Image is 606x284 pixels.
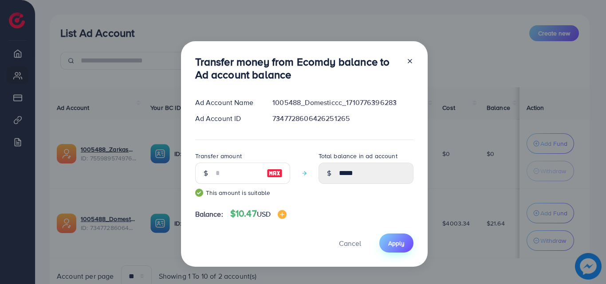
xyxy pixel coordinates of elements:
[230,208,287,219] h4: $10.47
[265,113,420,124] div: 7347728606426251265
[328,233,372,253] button: Cancel
[379,233,413,253] button: Apply
[278,210,287,219] img: image
[195,55,399,81] h3: Transfer money from Ecomdy balance to Ad account balance
[188,113,266,124] div: Ad Account ID
[339,238,361,248] span: Cancel
[195,189,203,197] img: guide
[257,209,271,219] span: USD
[267,168,283,179] img: image
[195,188,290,197] small: This amount is suitable
[388,239,405,248] span: Apply
[265,97,420,108] div: 1005488_Domesticcc_1710776396283
[195,152,242,160] label: Transfer amount
[188,97,266,108] div: Ad Account Name
[319,152,397,160] label: Total balance in ad account
[195,209,223,219] span: Balance:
